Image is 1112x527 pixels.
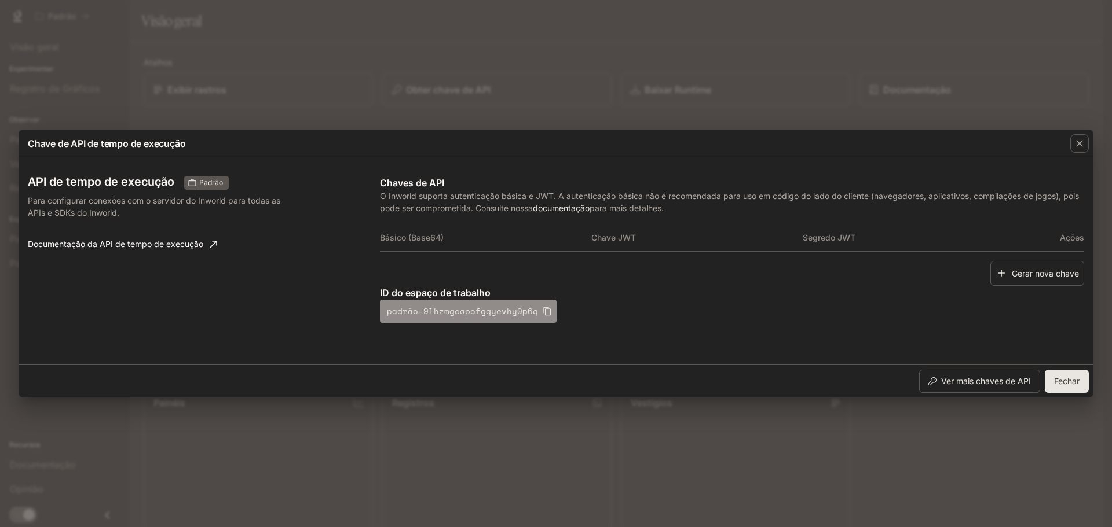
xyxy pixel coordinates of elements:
div: Essas chaves serão aplicadas somente ao seu espaço de trabalho atual [184,176,229,190]
font: ID do espaço de trabalho [380,287,491,298]
font: padrão-9lhzmgcapofgqyevhy0p6q [387,305,538,317]
font: Segredo JWT [803,233,855,242]
font: Chave JWT [591,233,636,242]
a: Documentação da API de tempo de execução [23,233,222,256]
button: Fechar [1045,370,1089,393]
font: API de tempo de execução [28,175,174,189]
font: para mais detalhes. [590,203,664,213]
font: Documentação da API de tempo de execução [28,239,203,249]
font: Fechar [1054,376,1080,386]
font: Ver mais chaves de API [941,376,1031,386]
a: documentação [533,203,590,213]
font: Chaves de API [380,177,444,189]
font: Para configurar conexões com o servidor do Inworld para todas as APIs e SDKs do Inworld. [28,196,280,218]
button: Ver mais chaves de API [919,370,1040,393]
font: Gerar nova chave [1012,268,1079,278]
font: Padrão [199,178,223,187]
font: O Inworld suporta autenticação básica e JWT. A autenticação básica não é recomendada para uso em ... [380,191,1079,213]
font: Chave de API de tempo de execução [28,138,185,149]
font: Ações [1060,233,1084,242]
font: Básico (Base64) [380,233,444,242]
button: Gerar nova chave [990,261,1084,286]
button: padrão-9lhzmgcapofgqyevhy0p6q [380,300,557,323]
